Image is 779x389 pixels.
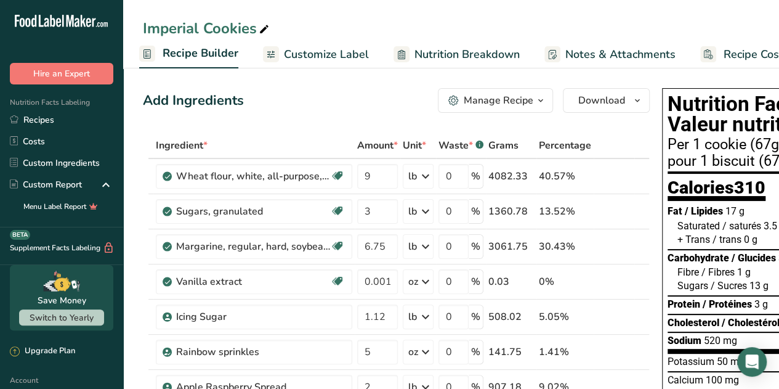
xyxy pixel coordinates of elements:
div: 4082.33 [488,169,534,184]
span: Percentage [539,138,591,153]
div: Manage Recipe [464,93,533,108]
a: Notes & Attachments [544,41,676,68]
button: Switch to Yearly [19,309,104,326]
div: 13.52% [539,204,591,219]
span: Sugars [677,280,708,292]
span: 310 [734,177,765,198]
span: Unit [403,138,426,153]
div: Custom Report [10,178,82,191]
span: 50 mg [717,356,745,367]
span: / Glucides [732,252,776,264]
div: lb [408,239,417,254]
div: 40.57% [539,169,591,184]
div: 5.05% [539,309,591,324]
span: Notes & Attachments [565,46,676,63]
span: Customize Label [284,46,369,63]
div: Margarine, regular, hard, soybean (hydrogenated) [176,239,330,254]
div: 1360.78 [488,204,534,219]
span: Grams [488,138,519,153]
span: Cholesterol [668,317,719,329]
div: Save Money [38,294,86,307]
span: Saturated [677,220,720,232]
div: Add Ingredients [143,91,244,111]
span: / trans [712,234,741,245]
div: Icing Sugar [176,309,330,324]
div: Calories [668,179,765,202]
span: Switch to Yearly [30,312,94,324]
span: Ingredient [156,138,208,153]
span: / saturés [722,220,761,232]
button: Download [563,88,650,113]
div: Upgrade Plan [10,345,75,358]
span: / Fibres [701,266,735,278]
div: Rainbow sprinkles [176,345,330,359]
div: Sugars, granulated [176,204,330,219]
button: Hire an Expert [10,63,113,84]
div: lb [408,169,417,184]
span: 100 mg [706,374,739,386]
div: Vanilla extract [176,274,330,289]
div: 30.43% [539,239,591,254]
span: Calcium [668,374,703,386]
span: 13 g [749,280,769,292]
span: / Protéines [703,298,752,310]
span: 1 g [737,266,751,278]
span: / Sucres [711,280,747,292]
div: Wheat flour, white, all-purpose, self-rising, enriched [176,169,330,184]
div: 508.02 [488,309,534,324]
span: Potassium [668,356,714,367]
div: oz [408,274,418,289]
div: lb [408,204,417,219]
span: Amount [357,138,398,153]
a: Customize Label [263,41,369,68]
span: Sodium [668,335,701,346]
div: BETA [10,230,30,240]
div: oz [408,345,418,359]
div: 1.41% [539,345,591,359]
span: Nutrition Breakdown [414,46,520,63]
div: Open Intercom Messenger [737,347,767,377]
div: 0% [539,274,591,289]
span: + Trans [677,234,710,245]
div: Imperial Cookies [143,17,272,39]
span: Download [578,93,625,108]
span: Fat [668,205,682,217]
span: 3 g [754,298,768,310]
span: 17 g [725,205,745,217]
button: Manage Recipe [438,88,553,113]
span: Recipe Builder [163,45,238,62]
div: 3061.75 [488,239,534,254]
div: Waste [438,138,483,153]
span: Fibre [677,266,699,278]
div: 0.03 [488,274,534,289]
span: 0 g [744,234,757,245]
span: 520 mg [704,335,737,346]
span: / Lipides [685,205,723,217]
span: Carbohydrate [668,252,729,264]
span: Protein [668,298,700,310]
a: Nutrition Breakdown [394,41,520,68]
div: lb [408,309,417,324]
div: 141.75 [488,345,534,359]
a: Recipe Builder [139,39,238,69]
